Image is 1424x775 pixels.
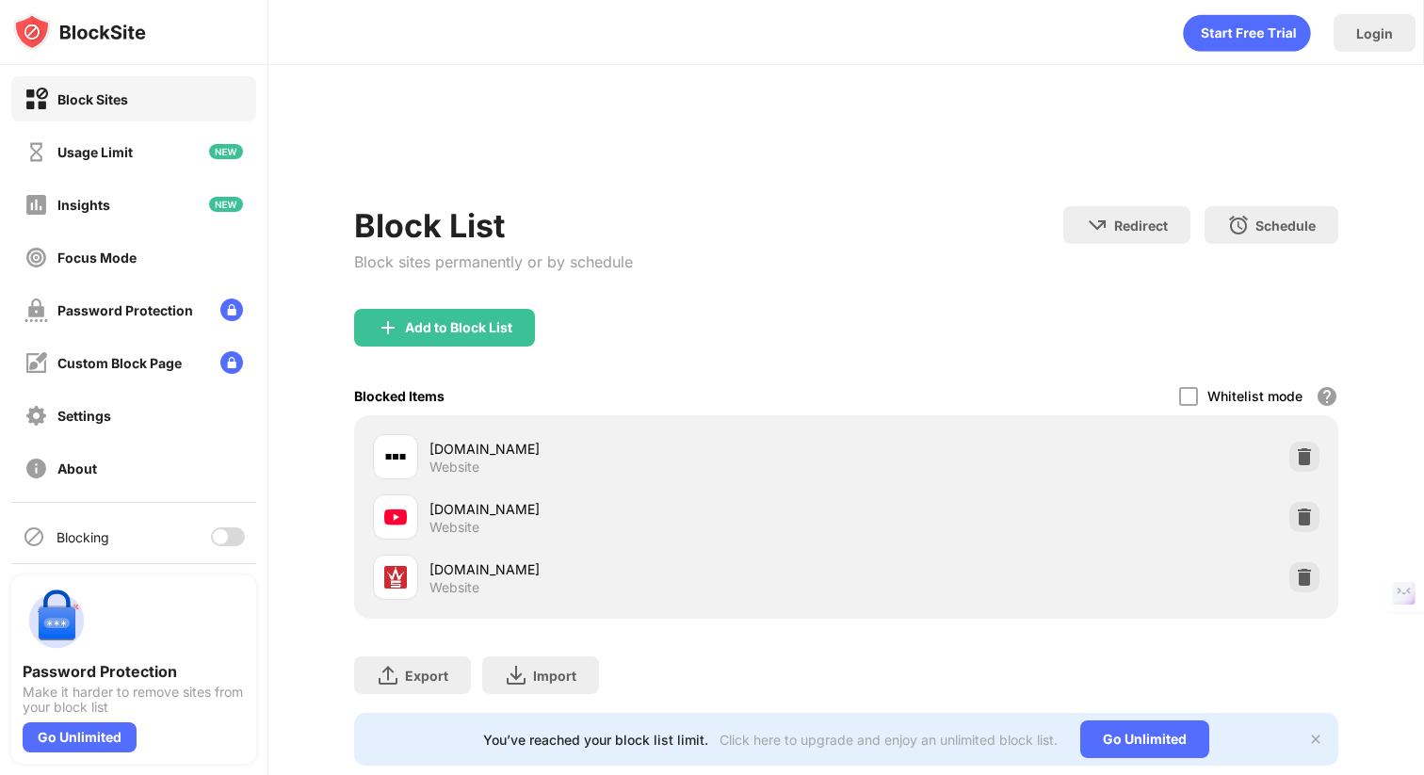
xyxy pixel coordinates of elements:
div: Website [429,579,479,596]
div: Blocked Items [354,388,445,404]
div: About [57,460,97,476]
img: customize-block-page-off.svg [24,351,48,375]
img: about-off.svg [24,457,48,480]
img: time-usage-off.svg [24,140,48,164]
img: insights-off.svg [24,193,48,217]
div: Settings [57,408,111,424]
div: Password Protection [57,302,193,318]
div: Add to Block List [405,320,512,335]
div: Import [533,668,576,684]
div: Website [429,459,479,476]
div: [DOMAIN_NAME] [429,559,847,579]
img: push-password-protection.svg [23,587,90,654]
div: Redirect [1114,218,1168,234]
img: new-icon.svg [209,144,243,159]
div: [DOMAIN_NAME] [429,439,847,459]
div: animation [1183,14,1311,52]
div: Insights [57,197,110,213]
div: Custom Block Page [57,355,182,371]
div: Block Sites [57,91,128,107]
div: [DOMAIN_NAME] [429,499,847,519]
div: You’ve reached your block list limit. [483,732,708,748]
img: favicons [384,506,407,528]
div: Blocking [57,529,109,545]
img: new-icon.svg [209,197,243,212]
div: Go Unlimited [1080,720,1209,758]
div: Focus Mode [57,250,137,266]
div: Schedule [1255,218,1316,234]
img: lock-menu.svg [220,299,243,321]
img: logo-blocksite.svg [13,13,146,51]
div: Usage Limit [57,144,133,160]
img: blocking-icon.svg [23,525,45,548]
img: focus-off.svg [24,246,48,269]
img: favicons [384,566,407,589]
div: Export [405,668,448,684]
div: Password Protection [23,662,245,681]
div: Block sites permanently or by schedule [354,252,633,271]
div: Block List [354,206,633,245]
img: x-button.svg [1308,732,1323,747]
img: lock-menu.svg [220,351,243,374]
img: password-protection-off.svg [24,299,48,322]
iframe: Banner [354,118,1339,184]
img: settings-off.svg [24,404,48,428]
img: block-on.svg [24,88,48,111]
div: Whitelist mode [1207,388,1303,404]
img: favicons [384,445,407,468]
div: Website [429,519,479,536]
div: Login [1356,25,1393,41]
div: Click here to upgrade and enjoy an unlimited block list. [720,732,1058,748]
div: Make it harder to remove sites from your block list [23,685,245,715]
div: Go Unlimited [23,722,137,752]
